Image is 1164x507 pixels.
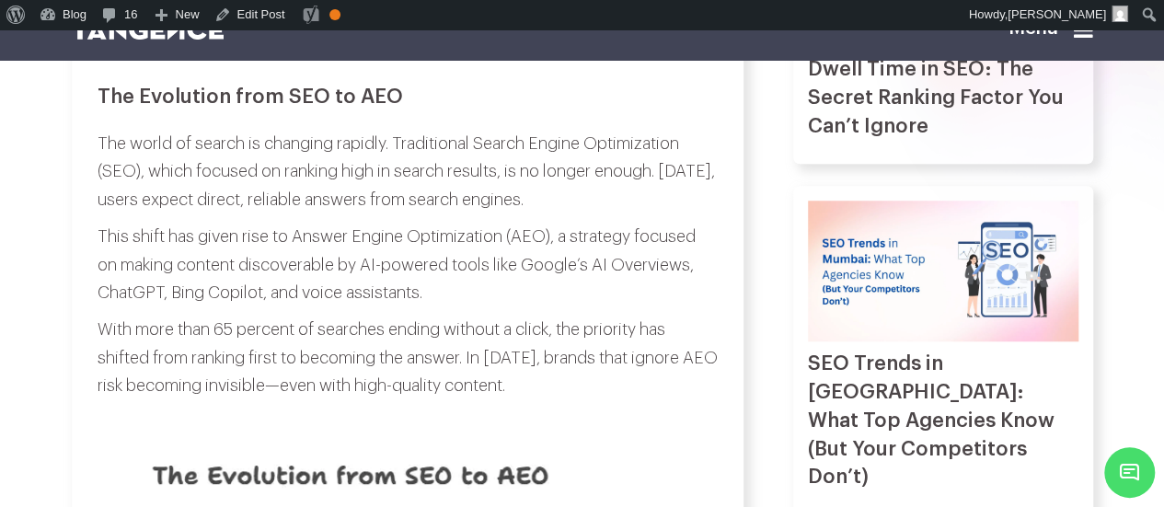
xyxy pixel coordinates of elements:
img: SEO Trends in Mumbai: What Top Agencies Know (But Your Competitors Don’t) [808,201,1078,341]
a: SEO Trends in [GEOGRAPHIC_DATA]: What Top Agencies Know (But Your Competitors Don’t) [808,353,1055,487]
span: [PERSON_NAME] [1008,7,1106,21]
p: The world of search is changing rapidly. Traditional Search Engine Optimization (SEO), which focu... [98,130,718,214]
p: With more than 65 percent of searches ending without a click, the priority has shifted from ranki... [98,316,718,400]
div: OK [329,9,340,20]
span: Chat Widget [1104,447,1155,498]
h2: The Evolution from SEO to AEO [98,86,718,108]
p: This shift has given rise to Answer Engine Optimization (AEO), a strategy focused on making conte... [98,223,718,307]
a: Dwell Time in SEO: The Secret Ranking Factor You Can’t Ignore [808,59,1064,136]
img: logo SVG [72,19,225,40]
